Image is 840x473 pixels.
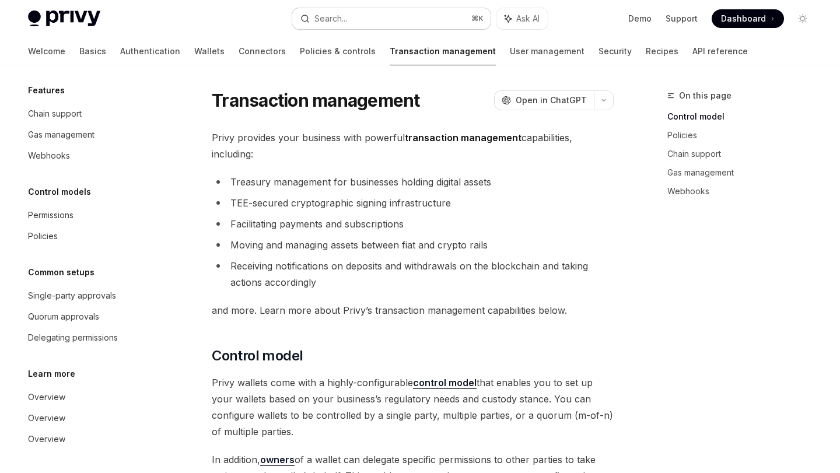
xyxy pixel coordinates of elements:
strong: transaction management [405,132,521,143]
div: Overview [28,390,65,404]
img: light logo [28,10,100,27]
span: On this page [679,89,731,103]
div: Overview [28,411,65,425]
div: Chain support [28,107,82,121]
button: Toggle dark mode [793,9,812,28]
li: TEE-secured cryptographic signing infrastructure [212,195,614,211]
a: User management [510,37,584,65]
button: Ask AI [496,8,548,29]
li: Receiving notifications on deposits and withdrawals on the blockchain and taking actions accordingly [212,258,614,290]
a: Delegating permissions [19,327,168,348]
div: Overview [28,432,65,446]
div: Quorum approvals [28,310,99,324]
li: Moving and managing assets between fiat and crypto rails [212,237,614,253]
a: Single-party approvals [19,285,168,306]
div: Permissions [28,208,73,222]
a: Chain support [667,145,821,163]
div: Policies [28,229,58,243]
div: Single-party approvals [28,289,116,303]
a: Connectors [239,37,286,65]
span: and more. Learn more about Privy’s transaction management capabilities below. [212,302,614,318]
a: Quorum approvals [19,306,168,327]
h5: Common setups [28,265,94,279]
a: API reference [692,37,748,65]
a: Policies [667,126,821,145]
div: Gas management [28,128,94,142]
a: control model [413,377,477,389]
div: Delegating permissions [28,331,118,345]
a: Policies [19,226,168,247]
a: Chain support [19,103,168,124]
a: Permissions [19,205,168,226]
div: Webhooks [28,149,70,163]
a: Basics [79,37,106,65]
span: Privy provides your business with powerful capabilities, including: [212,129,614,162]
a: owners [260,454,295,466]
a: Transaction management [390,37,496,65]
span: Control model [212,346,303,365]
li: Facilitating payments and subscriptions [212,216,614,232]
a: Webhooks [667,182,821,201]
span: ⌘ K [471,14,484,23]
a: Recipes [646,37,678,65]
a: Gas management [19,124,168,145]
a: Dashboard [712,9,784,28]
h1: Transaction management [212,90,420,111]
a: Control model [667,107,821,126]
span: Open in ChatGPT [516,94,587,106]
div: Search... [314,12,347,26]
a: Wallets [194,37,225,65]
h5: Features [28,83,65,97]
span: Ask AI [516,13,540,24]
a: Gas management [667,163,821,182]
a: Security [598,37,632,65]
a: Demo [628,13,652,24]
li: Treasury management for businesses holding digital assets [212,174,614,190]
span: Dashboard [721,13,766,24]
button: Open in ChatGPT [494,90,594,110]
span: Privy wallets come with a highly-configurable that enables you to set up your wallets based on yo... [212,374,614,440]
a: Authentication [120,37,180,65]
h5: Control models [28,185,91,199]
a: Overview [19,387,168,408]
a: Welcome [28,37,65,65]
a: Overview [19,408,168,429]
a: Overview [19,429,168,450]
h5: Learn more [28,367,75,381]
a: Webhooks [19,145,168,166]
a: Support [666,13,698,24]
a: Policies & controls [300,37,376,65]
button: Search...⌘K [292,8,490,29]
